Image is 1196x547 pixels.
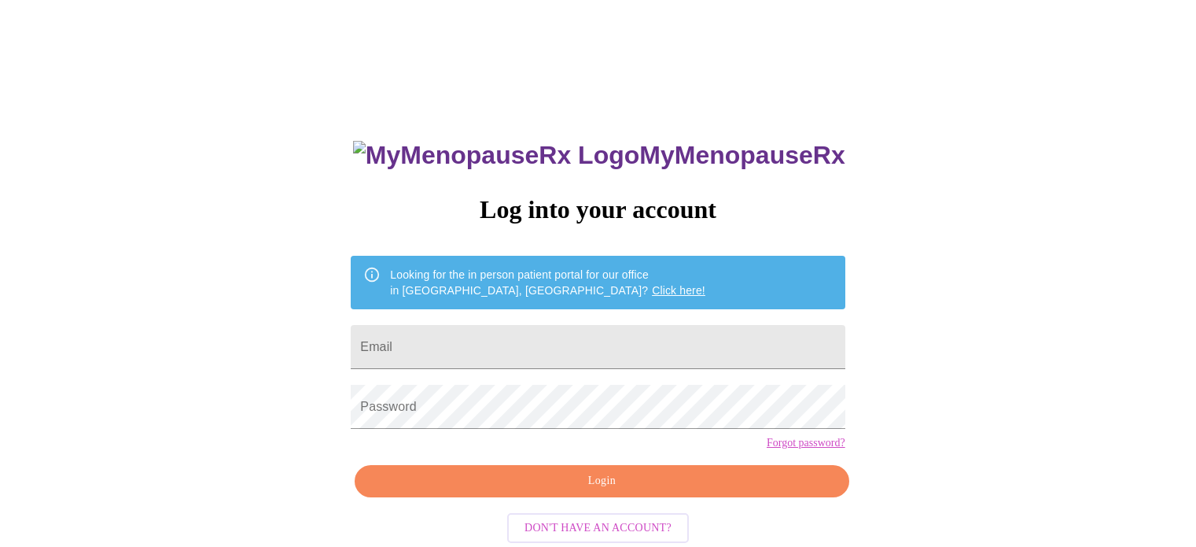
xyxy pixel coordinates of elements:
h3: MyMenopauseRx [353,141,845,170]
h3: Log into your account [351,195,845,224]
button: Don't have an account? [507,513,689,544]
span: Login [373,471,830,491]
span: Don't have an account? [524,519,672,538]
a: Don't have an account? [503,519,693,533]
img: MyMenopauseRx Logo [353,141,639,170]
div: Looking for the in person patient portal for our office in [GEOGRAPHIC_DATA], [GEOGRAPHIC_DATA]? [390,261,705,305]
a: Click here! [652,284,705,297]
button: Login [355,465,848,497]
a: Forgot password? [767,437,845,449]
